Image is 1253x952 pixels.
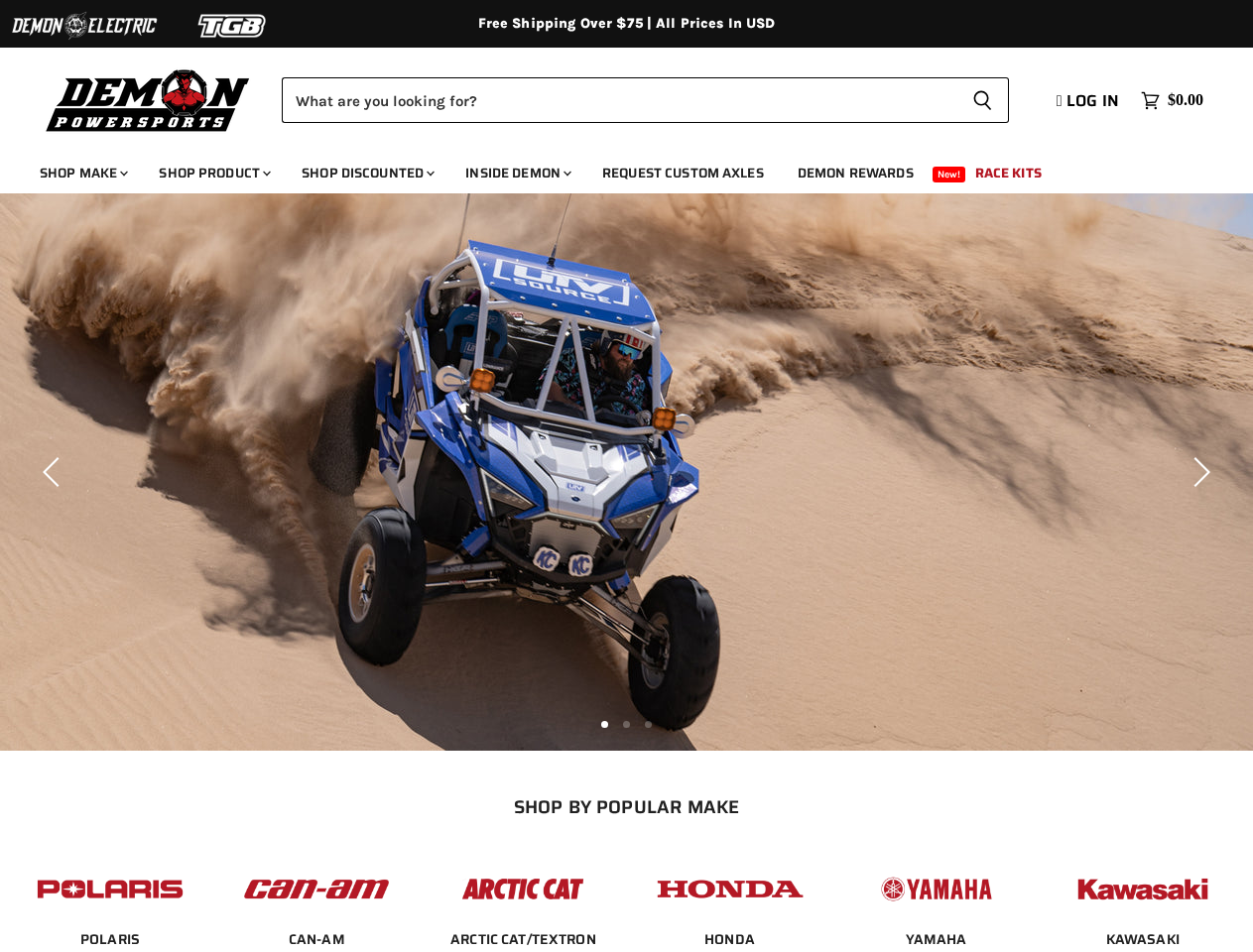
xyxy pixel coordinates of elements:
[445,859,600,919] img: POPULAR_MAKE_logo_3_027535af-6171-4c5e-a9bc-f0eccd05c5d6.jpg
[653,859,808,919] img: POPULAR_MAKE_logo_4_4923a504-4bac-4306-a1be-165a52280178.jpg
[450,930,596,950] span: ARCTIC CAT/TEXTRON
[450,153,583,193] a: Inside Demon
[1106,930,1180,950] span: KAWASAKI
[33,859,188,919] img: POPULAR_MAKE_logo_2_dba48cf1-af45-46d4-8f73-953a0f002620.jpg
[704,930,755,950] span: HONDA
[80,930,140,950] span: POLARIS
[40,64,257,135] img: Demon Powersports
[25,796,1229,817] h2: SHOP BY POPULAR MAKE
[783,153,929,193] a: Demon Rewards
[282,77,1009,123] form: Product
[1131,86,1213,115] a: $0.00
[144,153,283,193] a: Shop Product
[25,153,140,193] a: Shop Make
[25,145,1198,193] ul: Main menu
[601,721,608,728] li: Page dot 1
[933,167,966,182] span: New!
[623,721,630,728] li: Page dot 2
[645,721,652,728] li: Page dot 3
[1179,452,1218,492] button: Next
[80,930,140,948] a: POLARIS
[1106,930,1180,948] a: KAWASAKI
[1048,92,1131,110] a: Log in
[956,77,1009,123] button: Search
[906,930,967,950] span: YAMAHA
[35,452,74,492] button: Previous
[906,930,967,948] a: YAMAHA
[859,859,1014,919] img: POPULAR_MAKE_logo_5_20258e7f-293c-4aac-afa8-159eaa299126.jpg
[239,859,394,919] img: POPULAR_MAKE_logo_1_adc20308-ab24-48c4-9fac-e3c1a623d575.jpg
[960,153,1057,193] a: Race Kits
[289,930,345,948] a: CAN-AM
[159,7,308,45] img: TGB Logo 2
[1168,91,1203,110] span: $0.00
[282,77,956,123] input: Search
[450,930,596,948] a: ARCTIC CAT/TEXTRON
[704,930,755,948] a: HONDA
[287,153,446,193] a: Shop Discounted
[587,153,779,193] a: Request Custom Axles
[289,930,345,950] span: CAN-AM
[10,7,159,45] img: Demon Electric Logo 2
[1065,859,1220,919] img: POPULAR_MAKE_logo_6_76e8c46f-2d1e-4ecc-b320-194822857d41.jpg
[1066,88,1119,113] span: Log in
